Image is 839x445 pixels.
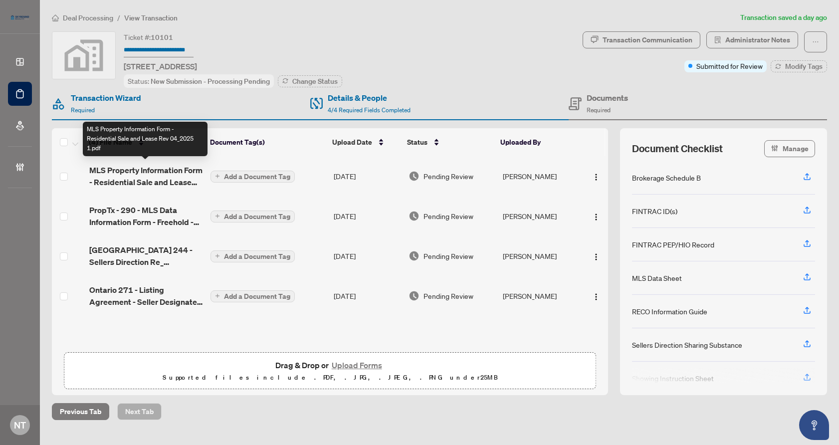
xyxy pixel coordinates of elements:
[588,208,604,224] button: Logo
[423,250,473,261] span: Pending Review
[632,239,714,250] div: FINTRAC PEP/HIO Record
[592,293,600,301] img: Logo
[423,211,473,222] span: Pending Review
[63,13,113,22] span: Deal Processing
[275,359,385,372] span: Drag & Drop or
[83,122,208,156] div: MLS Property Information Form - Residential Sale and Lease Rev 04_2025 1.pdf
[499,196,582,236] td: [PERSON_NAME]
[330,196,405,236] td: [DATE]
[124,74,274,88] div: Status:
[409,211,419,222] img: Document Status
[696,60,763,71] span: Submitted for Review
[592,213,600,221] img: Logo
[583,31,700,48] button: Transaction Communication
[409,290,419,301] img: Document Status
[89,284,203,308] span: Ontario 271 - Listing Agreement - Seller Designated Representation Agreement - Authority to Offer...
[124,31,173,43] div: Ticket #:
[587,106,611,114] span: Required
[64,353,596,390] span: Drag & Drop orUpload FormsSupported files include .PDF, .JPG, .JPEG, .PNG under25MB
[423,290,473,301] span: Pending Review
[740,12,827,23] article: Transaction saved a day ago
[124,13,178,22] span: View Transaction
[224,253,290,260] span: Add a Document Tag
[632,142,723,156] span: Document Checklist
[329,359,385,372] button: Upload Forms
[409,250,419,261] img: Document Status
[332,137,372,148] span: Upload Date
[706,31,798,48] button: Administrator Notes
[117,12,120,23] li: /
[764,140,815,157] button: Manage
[117,403,162,420] button: Next Tab
[210,211,295,222] button: Add a Document Tag
[124,60,197,72] span: [STREET_ADDRESS]
[592,253,600,261] img: Logo
[812,38,819,45] span: ellipsis
[799,410,829,440] button: Open asap
[89,204,203,228] span: PropTx - 290 - MLS Data Information Form - Freehold - Sale 7.pdf
[714,36,721,43] span: solution
[592,173,600,181] img: Logo
[215,293,220,298] span: plus
[210,290,295,302] button: Add a Document Tag
[151,33,173,42] span: 10101
[330,156,405,196] td: [DATE]
[499,156,582,196] td: [PERSON_NAME]
[330,276,405,316] td: [DATE]
[210,170,295,183] button: Add a Document Tag
[210,249,295,262] button: Add a Document Tag
[14,418,26,432] span: NT
[224,173,290,180] span: Add a Document Tag
[70,372,590,384] p: Supported files include .PDF, .JPG, .JPEG, .PNG under 25 MB
[632,206,677,217] div: FINTRAC ID(s)
[60,404,101,420] span: Previous Tab
[52,32,115,79] img: svg%3e
[632,272,682,283] div: MLS Data Sheet
[632,306,707,317] div: RECO Information Guide
[215,253,220,258] span: plus
[89,164,203,188] span: MLS Property Information Form - Residential Sale and Lease Rev 04_2025 1.pdf
[725,32,790,48] span: Administrator Notes
[206,128,328,156] th: Document Tag(s)
[151,77,270,86] span: New Submission - Processing Pending
[632,339,742,350] div: Sellers Direction Sharing Substance
[8,12,32,22] img: logo
[89,244,203,268] span: [GEOGRAPHIC_DATA] 244 - Sellers Direction Re_ Property_Offers 9.pdf
[403,128,496,156] th: Status
[588,168,604,184] button: Logo
[587,92,628,104] h4: Documents
[496,128,579,156] th: Uploaded By
[328,106,411,114] span: 4/4 Required Fields Completed
[409,171,419,182] img: Document Status
[215,214,220,219] span: plus
[224,213,290,220] span: Add a Document Tag
[407,137,427,148] span: Status
[52,14,59,21] span: home
[71,92,141,104] h4: Transaction Wizard
[423,171,473,182] span: Pending Review
[71,106,95,114] span: Required
[292,78,338,85] span: Change Status
[210,171,295,183] button: Add a Document Tag
[603,32,692,48] div: Transaction Communication
[588,248,604,264] button: Logo
[210,289,295,302] button: Add a Document Tag
[783,141,809,157] span: Manage
[224,293,290,300] span: Add a Document Tag
[771,60,827,72] button: Modify Tags
[499,276,582,316] td: [PERSON_NAME]
[632,172,701,183] div: Brokerage Schedule B
[330,236,405,276] td: [DATE]
[499,236,582,276] td: [PERSON_NAME]
[328,92,411,104] h4: Details & People
[328,128,403,156] th: Upload Date
[215,174,220,179] span: plus
[588,288,604,304] button: Logo
[278,75,342,87] button: Change Status
[210,250,295,262] button: Add a Document Tag
[785,63,823,70] span: Modify Tags
[52,403,109,420] button: Previous Tab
